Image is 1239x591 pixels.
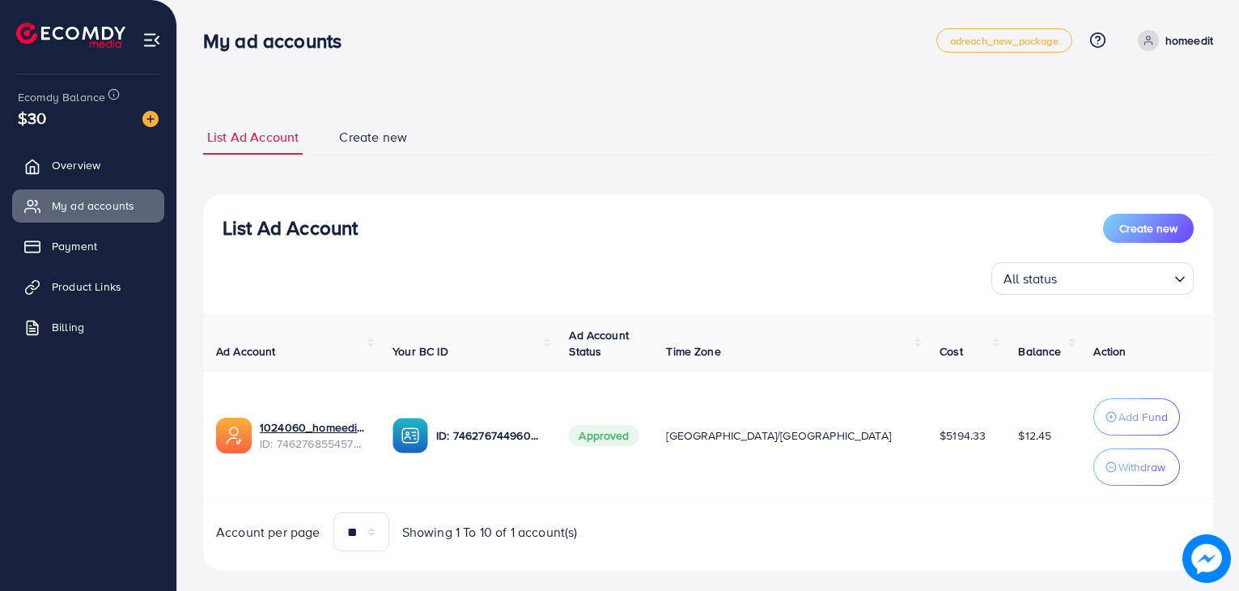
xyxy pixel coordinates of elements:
button: Withdraw [1093,449,1180,486]
span: My ad accounts [52,198,134,214]
span: $30 [18,106,46,130]
p: homeedit [1165,31,1213,50]
a: Billing [12,311,164,343]
span: Balance [1018,343,1061,359]
div: Search for option [991,262,1194,295]
span: Ad Account [216,343,276,359]
span: Your BC ID [392,343,448,359]
span: Action [1093,343,1126,359]
span: Cost [940,343,963,359]
span: All status [1000,267,1061,291]
p: Add Fund [1118,407,1168,427]
a: Overview [12,149,164,181]
a: adreach_new_package [936,28,1072,53]
a: 1024060_homeedit7_1737561213516 [260,419,367,436]
a: Payment [12,230,164,262]
p: ID: 7462767449604177937 [436,426,543,445]
button: Create new [1103,214,1194,243]
a: homeedit [1131,30,1213,51]
span: Ad Account Status [569,327,629,359]
span: Ecomdy Balance [18,89,105,105]
span: $5194.33 [940,427,986,444]
span: Account per page [216,523,320,542]
span: Time Zone [666,343,720,359]
h3: My ad accounts [203,29,354,53]
div: <span class='underline'>1024060_homeedit7_1737561213516</span></br>7462768554572742672 [260,419,367,453]
p: Withdraw [1118,457,1165,477]
span: [GEOGRAPHIC_DATA]/[GEOGRAPHIC_DATA] [666,427,891,444]
img: menu [142,31,161,49]
span: ID: 7462768554572742672 [260,436,367,452]
button: Add Fund [1093,398,1180,436]
span: Payment [52,238,97,254]
img: ic-ads-acc.e4c84228.svg [216,418,252,453]
span: Billing [52,319,84,335]
span: Create new [1119,220,1177,236]
a: Product Links [12,270,164,303]
img: image [1182,534,1231,583]
img: ic-ba-acc.ded83a64.svg [392,418,428,453]
img: logo [16,23,125,48]
span: Product Links [52,278,121,295]
span: Approved [569,425,639,446]
span: Showing 1 To 10 of 1 account(s) [402,523,578,542]
a: My ad accounts [12,189,164,222]
img: image [142,111,159,127]
input: Search for option [1063,264,1168,291]
span: adreach_new_package [950,36,1059,46]
span: Overview [52,157,100,173]
span: List Ad Account [207,128,299,147]
span: Create new [339,128,407,147]
h3: List Ad Account [223,216,358,240]
span: $12.45 [1018,427,1051,444]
